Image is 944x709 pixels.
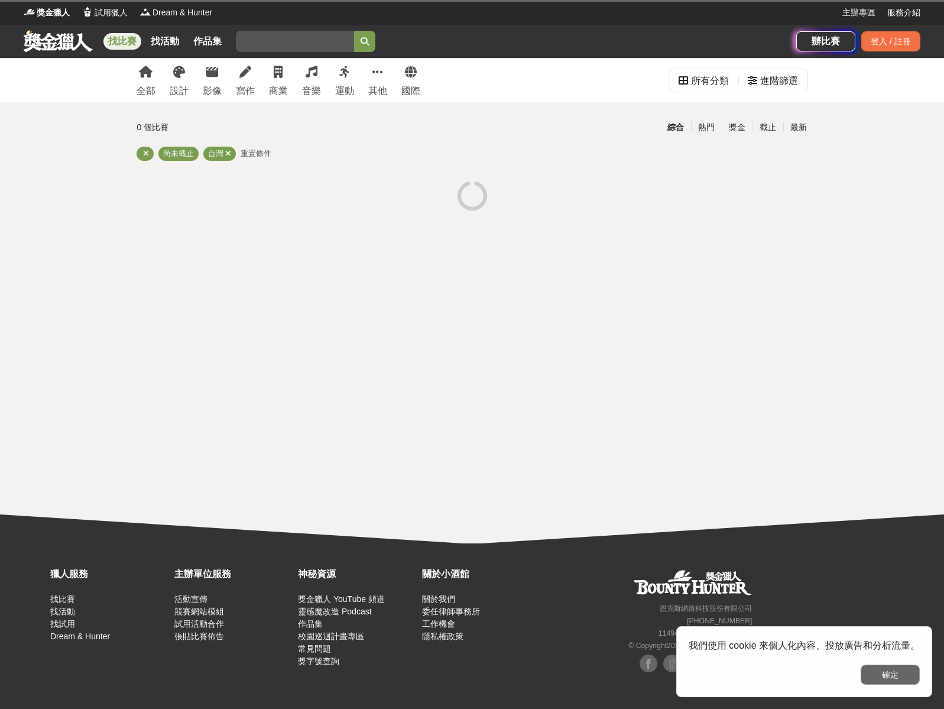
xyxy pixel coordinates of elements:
a: 其他 [368,58,387,102]
a: 活動宣傳 [174,594,207,604]
div: 運動 [335,84,354,98]
div: 關於小酒館 [422,567,540,581]
a: 靈感魔改造 Podcast [298,607,371,616]
small: 恩克斯網路科技股份有限公司 [660,604,752,613]
div: 0 個比賽 [137,117,360,138]
div: 最新 [783,117,814,138]
div: 登入 / 註冊 [861,31,920,51]
div: 設計 [170,84,189,98]
div: 國際 [401,84,420,98]
a: LogoDream & Hunter [140,7,212,19]
div: 影像 [203,84,222,98]
a: 找比賽 [50,594,75,604]
div: 熱門 [691,117,722,138]
span: 試用獵人 [95,7,128,19]
a: 辦比賽 [796,31,855,51]
div: 音樂 [302,84,321,98]
img: Logo [82,6,93,18]
a: 工作機會 [422,619,455,629]
img: Facebook [640,655,657,672]
a: 國際 [401,58,420,102]
a: 找活動 [146,33,184,50]
a: 找活動 [50,607,75,616]
a: 主辦專區 [842,7,875,19]
a: 運動 [335,58,354,102]
a: 寫作 [236,58,255,102]
span: 重置條件 [241,149,271,158]
a: 全部 [137,58,155,102]
a: 設計 [170,58,189,102]
a: 作品集 [298,619,323,629]
a: 音樂 [302,58,321,102]
div: 全部 [137,84,155,98]
span: 台灣 [208,149,223,158]
div: 主辦單位服務 [174,567,293,581]
a: Logo試用獵人 [82,7,128,19]
a: 找試用 [50,619,75,629]
img: Logo [24,6,35,18]
a: 服務介紹 [887,7,920,19]
small: 11494 [STREET_ADDRESS] [658,629,752,637]
div: 神秘資源 [298,567,416,581]
a: 找比賽 [103,33,141,50]
span: 獎金獵人 [37,7,70,19]
a: Dream & Hunter [50,632,110,641]
button: 確定 [861,665,920,685]
a: 獎字號查詢 [298,656,339,666]
a: 張貼比賽佈告 [174,632,224,641]
a: 委任律師事務所 [422,607,480,616]
span: 我們使用 cookie 來個人化內容、投放廣告和分析流量。 [689,640,920,650]
div: 綜合 [660,117,691,138]
a: 隱私權政策 [422,632,463,641]
a: 商業 [269,58,288,102]
small: © Copyright 2025 . All Rights Reserved. [628,642,752,650]
div: 商業 [269,84,288,98]
a: 競賽網站模組 [174,607,224,616]
a: 關於我們 [422,594,455,604]
a: 影像 [203,58,222,102]
a: 校園巡迴計畫專區 [298,632,364,641]
a: 獎金獵人 YouTube 頻道 [298,594,385,604]
small: [PHONE_NUMBER] [687,617,752,625]
div: 其他 [368,84,387,98]
img: Logo [140,6,151,18]
div: 獵人服務 [50,567,168,581]
div: 進階篩選 [760,69,798,93]
div: 獎金 [722,117,752,138]
a: 作品集 [189,33,226,50]
a: Logo獎金獵人 [24,7,70,19]
a: 試用活動合作 [174,619,224,629]
span: Dream & Hunter [153,7,212,19]
span: 尚未截止 [163,149,194,158]
a: 常見問題 [298,644,331,653]
div: 所有分類 [691,69,729,93]
div: 寫作 [236,84,255,98]
div: 截止 [752,117,783,138]
img: Facebook [663,655,681,672]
